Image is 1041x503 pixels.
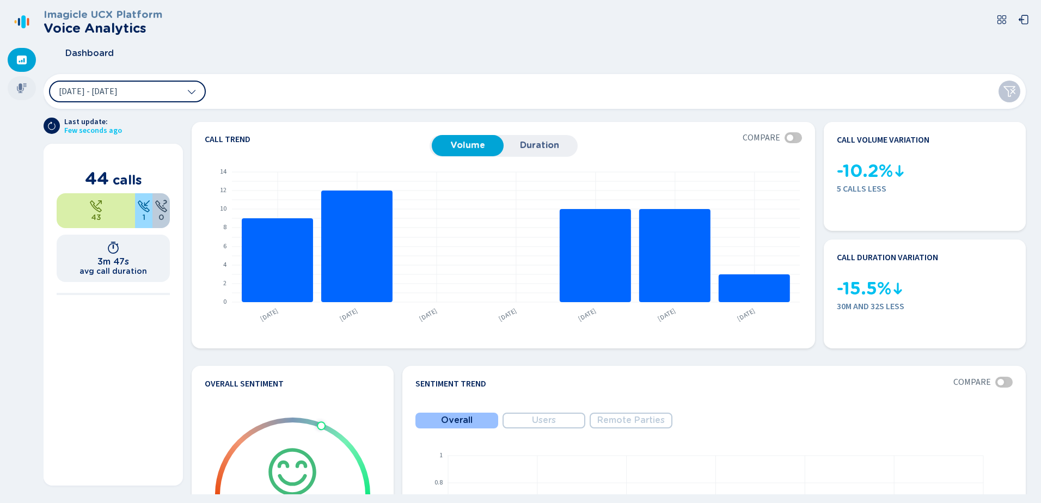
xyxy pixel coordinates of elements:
svg: kpi-down [893,164,906,177]
div: Dashboard [8,48,36,72]
text: [DATE] [736,306,757,323]
text: [DATE] [418,306,439,323]
text: 12 [220,186,226,195]
text: 14 [220,167,226,176]
span: calls [113,172,142,188]
svg: chevron-down [187,87,196,96]
h1: 3m 47s [97,256,129,267]
div: 2.27% [135,193,152,228]
svg: kpi-down [891,282,904,295]
text: 4 [223,260,226,269]
text: [DATE] [656,306,677,323]
h4: Call duration variation [837,253,938,262]
svg: dashboard-filled [16,54,27,65]
span: 0 [158,213,164,222]
text: 6 [223,242,226,251]
text: 1 [439,451,443,460]
span: Duration [509,140,570,150]
span: Compare [743,133,780,143]
svg: arrow-clockwise [47,121,56,130]
span: 1 [143,213,145,222]
text: 10 [220,204,226,213]
button: Users [503,413,585,428]
h2: Voice Analytics [44,21,162,36]
h4: Call volume variation [837,135,929,145]
span: -15.5% [837,279,891,299]
h2: avg call duration [79,267,147,275]
svg: timer [107,241,120,254]
svg: telephone-outbound [89,200,102,213]
span: Last update: [64,118,122,126]
span: Few seconds ago [64,126,122,135]
span: 30m and 32s less [837,302,1013,311]
div: 97.73% [57,193,135,228]
text: [DATE] [577,306,598,323]
button: Volume [432,135,504,156]
svg: mic-fill [16,83,27,94]
h4: Call trend [205,135,430,144]
h4: Sentiment Trend [415,379,486,389]
span: 5 calls less [837,184,1013,194]
text: [DATE] [338,306,359,323]
div: 0% [152,193,170,228]
span: Users [532,415,556,425]
svg: icon-emoji-smile [266,446,319,498]
h3: Imagicle UCX Platform [44,9,162,21]
span: 43 [91,213,101,222]
text: 2 [223,279,226,288]
div: Recordings [8,76,36,100]
h4: Overall Sentiment [205,379,284,389]
text: [DATE] [497,306,518,323]
button: Clear filters [999,81,1020,102]
text: [DATE] [259,306,280,323]
span: Remote Parties [597,415,665,425]
button: Duration [504,135,575,156]
span: [DATE] - [DATE] [59,87,118,96]
span: 44 [85,168,109,189]
svg: telephone-inbound [137,200,150,213]
span: Overall [441,415,473,425]
button: Overall [415,413,498,428]
svg: funnel-disabled [1003,85,1016,98]
svg: box-arrow-left [1018,14,1029,25]
button: [DATE] - [DATE] [49,81,206,102]
span: Dashboard [65,48,114,58]
text: 0 [223,297,226,306]
svg: unknown-call [155,200,168,213]
span: Compare [953,377,991,387]
text: 8 [223,223,226,232]
button: Remote Parties [590,413,672,428]
span: -10.2% [837,161,893,181]
text: 0.8 [434,478,443,487]
span: Volume [437,140,498,150]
